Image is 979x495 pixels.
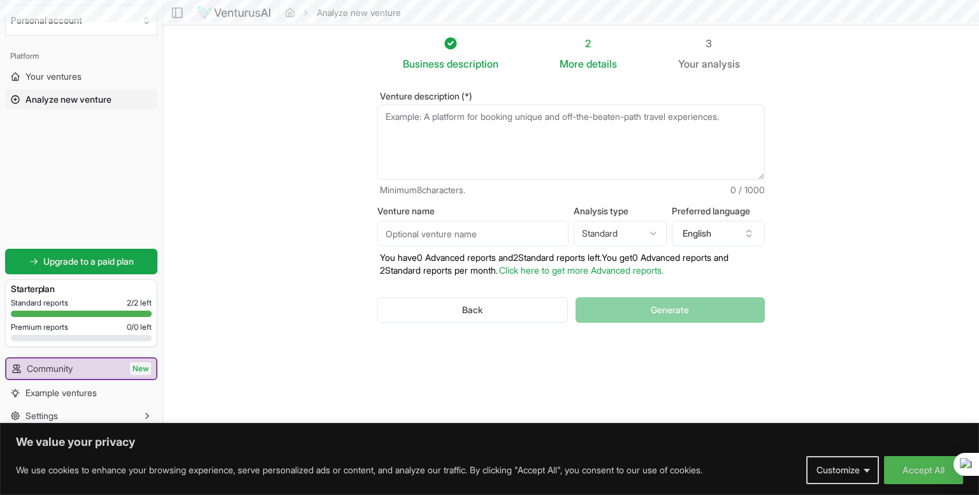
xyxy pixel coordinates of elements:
span: 0 / 0 left [127,322,152,332]
span: Community [27,362,73,375]
span: Standard reports [11,298,68,308]
span: Your [678,56,699,71]
a: Analyze new venture [5,89,157,110]
span: Analyze new venture [25,93,112,106]
label: Preferred language [672,207,765,216]
a: Example ventures [5,383,157,403]
span: Your ventures [25,70,82,83]
span: 2 / 2 left [127,298,152,308]
span: description [447,57,498,70]
span: Upgrade to a paid plan [43,255,134,268]
span: New [130,362,151,375]
label: Venture name [377,207,569,216]
input: Optional venture name [377,221,569,246]
button: Customize [806,456,879,484]
p: We use cookies to enhance your browsing experience, serve personalized ads or content, and analyz... [16,462,702,478]
span: details [586,57,617,70]
span: Premium reports [11,322,68,332]
button: Back [377,297,568,323]
span: Business [403,56,444,71]
div: Platform [5,46,157,66]
span: analysis [702,57,740,70]
a: CommunityNew [6,358,156,379]
span: Settings [25,410,58,422]
label: Venture description (*) [377,92,765,101]
a: Your ventures [5,66,157,87]
span: More [560,56,584,71]
span: Minimum 8 characters. [380,184,465,196]
a: Click here to get more Advanced reports. [499,265,664,276]
button: Settings [5,406,157,426]
span: 0 / 1000 [730,184,765,196]
p: You have 0 Advanced reports and 2 Standard reports left. Y ou get 0 Advanced reports and 2 Standa... [377,251,765,277]
h3: Starter plan [11,283,152,295]
p: We value your privacy [16,434,963,450]
button: Accept All [884,456,963,484]
button: English [672,221,765,246]
label: Analysis type [574,207,667,216]
div: 2 [560,36,617,51]
span: Example ventures [25,387,97,399]
a: Upgrade to a paid plan [5,249,157,274]
div: 3 [678,36,740,51]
